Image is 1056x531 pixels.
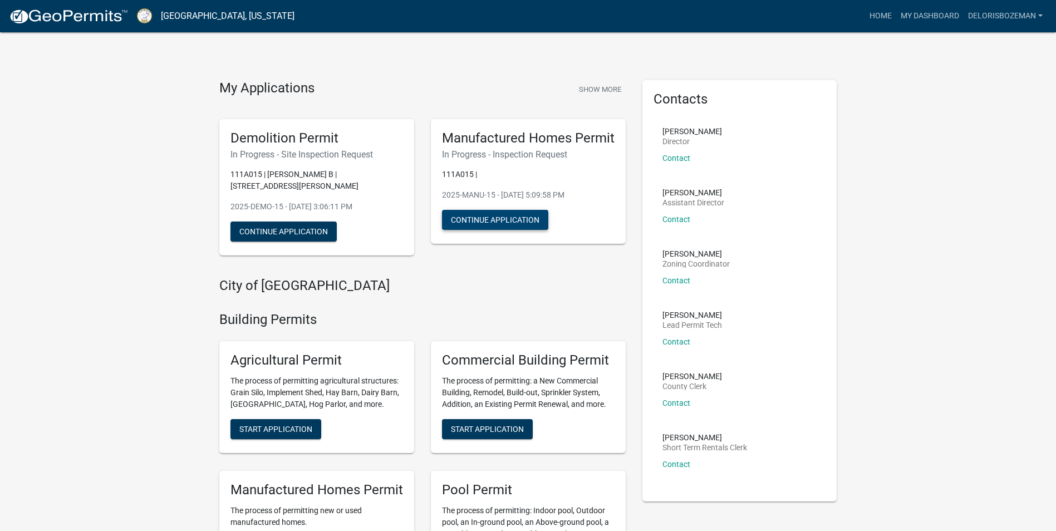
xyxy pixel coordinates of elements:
h4: City of [GEOGRAPHIC_DATA] [219,278,626,294]
p: 2025-MANU-15 - [DATE] 5:09:58 PM [442,189,615,201]
p: Director [662,137,722,145]
p: 111A015 | [442,169,615,180]
button: Show More [574,80,626,99]
button: Continue Application [230,222,337,242]
a: Contact [662,460,690,469]
h6: In Progress - Inspection Request [442,149,615,160]
button: Continue Application [442,210,548,230]
a: Contact [662,215,690,224]
h5: Manufactured Homes Permit [442,130,615,146]
p: County Clerk [662,382,722,390]
p: [PERSON_NAME] [662,127,722,135]
a: [GEOGRAPHIC_DATA], [US_STATE] [161,7,294,26]
h5: Demolition Permit [230,130,403,146]
a: Contact [662,276,690,285]
p: [PERSON_NAME] [662,372,722,380]
a: My Dashboard [896,6,964,27]
h4: Building Permits [219,312,626,328]
button: Start Application [442,419,533,439]
p: The process of permitting new or used manufactured homes. [230,505,403,528]
p: Lead Permit Tech [662,321,722,329]
p: Assistant Director [662,199,724,206]
p: [PERSON_NAME] [662,189,724,196]
h5: Manufactured Homes Permit [230,482,403,498]
a: Contact [662,399,690,407]
a: Contact [662,154,690,163]
img: Putnam County, Georgia [137,8,152,23]
a: Home [865,6,896,27]
p: Short Term Rentals Clerk [662,444,747,451]
p: [PERSON_NAME] [662,434,747,441]
p: The process of permitting: a New Commercial Building, Remodel, Build-out, Sprinkler System, Addit... [442,375,615,410]
span: Start Application [239,424,312,433]
p: 111A015 | [PERSON_NAME] B | [STREET_ADDRESS][PERSON_NAME] [230,169,403,192]
a: DelorisBozeman [964,6,1047,27]
h5: Commercial Building Permit [442,352,615,368]
a: Contact [662,337,690,346]
p: [PERSON_NAME] [662,250,730,258]
button: Start Application [230,419,321,439]
p: [PERSON_NAME] [662,311,722,319]
p: The process of permitting agricultural structures: Grain Silo, Implement Shed, Hay Barn, Dairy Ba... [230,375,403,410]
p: Zoning Coordinator [662,260,730,268]
p: 2025-DEMO-15 - [DATE] 3:06:11 PM [230,201,403,213]
h4: My Applications [219,80,315,97]
span: Start Application [451,424,524,433]
h5: Agricultural Permit [230,352,403,368]
h5: Pool Permit [442,482,615,498]
h6: In Progress - Site Inspection Request [230,149,403,160]
h5: Contacts [654,91,826,107]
